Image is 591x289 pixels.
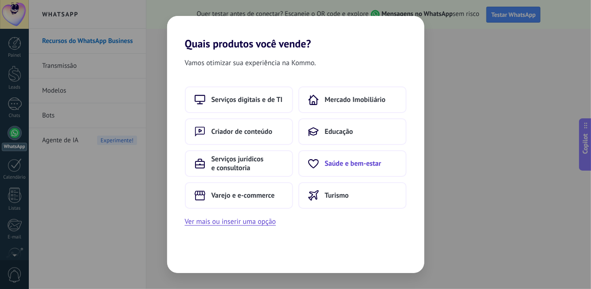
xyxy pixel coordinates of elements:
span: Vamos otimizar sua experiência na Kommo. [185,57,316,69]
span: Educação [325,127,353,136]
button: Criador de conteúdo [185,118,293,145]
button: Mercado Imobiliário [298,86,407,113]
span: Turismo [325,191,349,200]
button: Serviços jurídicos e consultoria [185,150,293,177]
span: Saúde e bem-estar [325,159,381,168]
span: Criador de conteúdo [211,127,273,136]
button: Serviços digitais e de TI [185,86,293,113]
button: Varejo e e-commerce [185,182,293,209]
span: Mercado Imobiliário [325,95,386,104]
span: Varejo e e-commerce [211,191,275,200]
button: Ver mais ou inserir uma opção [185,216,276,227]
h2: Quais produtos você vende? [167,16,424,50]
span: Serviços digitais e de TI [211,95,283,104]
button: Turismo [298,182,407,209]
span: Serviços jurídicos e consultoria [211,155,283,172]
button: Educação [298,118,407,145]
button: Saúde e bem-estar [298,150,407,177]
